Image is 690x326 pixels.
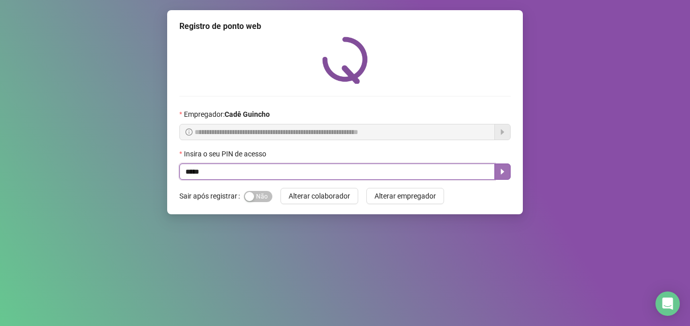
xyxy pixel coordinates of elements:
[280,188,358,204] button: Alterar colaborador
[655,291,680,316] div: Open Intercom Messenger
[498,168,507,176] span: caret-right
[374,190,436,202] span: Alterar empregador
[225,110,270,118] strong: Cadê Guincho
[179,148,273,159] label: Insira o seu PIN de acesso
[322,37,368,84] img: QRPoint
[185,128,193,136] span: info-circle
[179,188,244,204] label: Sair após registrar
[289,190,350,202] span: Alterar colaborador
[179,20,511,32] div: Registro de ponto web
[184,109,270,120] span: Empregador :
[366,188,444,204] button: Alterar empregador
